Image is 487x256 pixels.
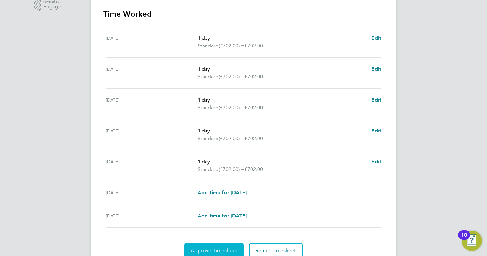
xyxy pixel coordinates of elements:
a: Edit [371,96,381,104]
span: Standard [198,166,219,173]
a: Edit [371,127,381,135]
div: 10 [461,235,467,243]
span: Edit [371,128,381,134]
span: Edit [371,97,381,103]
span: Edit [371,35,381,41]
a: Edit [371,158,381,166]
div: [DATE] [106,212,198,220]
span: (£702.00) = [219,43,244,49]
p: 1 day [198,158,366,166]
span: £702.00 [244,135,263,141]
span: Standard [198,73,219,81]
span: (£702.00) = [219,135,244,141]
p: 1 day [198,65,366,73]
span: (£702.00) = [219,104,244,110]
span: Edit [371,159,381,165]
span: £702.00 [244,74,263,80]
span: Reject Timesheet [255,247,296,254]
div: [DATE] [106,34,198,50]
span: (£702.00) = [219,166,244,172]
h3: Time Worked [103,9,384,19]
span: Standard [198,135,219,142]
span: Edit [371,66,381,72]
div: [DATE] [106,96,198,111]
a: Edit [371,65,381,73]
p: 1 day [198,34,366,42]
p: 1 day [198,127,366,135]
span: £702.00 [244,166,263,172]
span: Standard [198,42,219,50]
span: Engage [43,4,61,10]
span: Add time for [DATE] [198,213,247,219]
a: Edit [371,34,381,42]
span: £702.00 [244,43,263,49]
a: Add time for [DATE] [198,189,247,196]
div: [DATE] [106,158,198,173]
button: Open Resource Center, 10 new notifications [462,231,482,251]
div: [DATE] [106,65,198,81]
a: Add time for [DATE] [198,212,247,220]
span: Standard [198,104,219,111]
span: (£702.00) = [219,74,244,80]
div: [DATE] [106,127,198,142]
span: £702.00 [244,104,263,110]
div: [DATE] [106,189,198,196]
span: Approve Timesheet [191,247,237,254]
p: 1 day [198,96,366,104]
